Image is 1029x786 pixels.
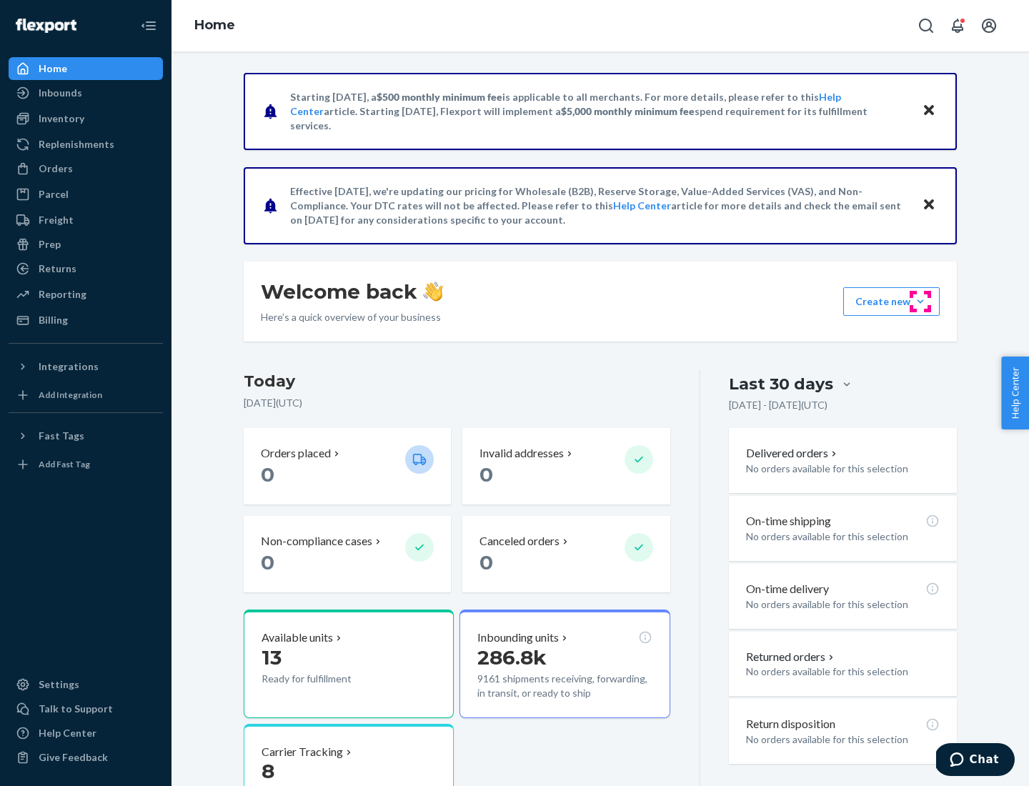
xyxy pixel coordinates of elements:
p: On-time delivery [746,581,829,597]
h1: Welcome back [261,279,443,304]
p: No orders available for this selection [746,732,940,747]
a: Orders [9,157,163,180]
button: Integrations [9,355,163,378]
a: Home [9,57,163,80]
span: 286.8k [477,645,547,670]
button: Help Center [1001,357,1029,429]
div: Integrations [39,359,99,374]
div: Give Feedback [39,750,108,765]
p: Orders placed [261,445,331,462]
span: 13 [262,645,282,670]
ol: breadcrumbs [183,5,247,46]
div: Fast Tags [39,429,84,443]
div: Settings [39,677,79,692]
a: Help Center [613,199,671,212]
a: Reporting [9,283,163,306]
div: Parcel [39,187,69,202]
button: Open notifications [943,11,972,40]
a: Home [194,17,235,33]
iframe: Opens a widget where you can chat to one of our agents [936,743,1015,779]
div: Prep [39,237,61,252]
button: Open Search Box [912,11,940,40]
a: Billing [9,309,163,332]
button: Fast Tags [9,424,163,447]
a: Add Fast Tag [9,453,163,476]
p: Inbounding units [477,630,559,646]
p: On-time shipping [746,513,831,529]
div: Reporting [39,287,86,302]
button: Give Feedback [9,746,163,769]
div: Orders [39,161,73,176]
a: Prep [9,233,163,256]
p: Starting [DATE], a is applicable to all merchants. For more details, please refer to this article... [290,90,908,133]
button: Close [920,101,938,121]
a: Inbounds [9,81,163,104]
p: Effective [DATE], we're updating our pricing for Wholesale (B2B), Reserve Storage, Value-Added Se... [290,184,908,227]
button: Delivered orders [746,445,840,462]
div: Last 30 days [729,373,833,395]
div: Inbounds [39,86,82,100]
a: Settings [9,673,163,696]
button: Close Navigation [134,11,163,40]
p: Return disposition [746,716,835,732]
span: 0 [261,550,274,574]
a: Returns [9,257,163,280]
button: Canceled orders 0 [462,516,670,592]
p: Ready for fulfillment [262,672,394,686]
button: Inbounding units286.8k9161 shipments receiving, forwarding, in transit, or ready to ship [459,610,670,718]
p: No orders available for this selection [746,529,940,544]
p: Non-compliance cases [261,533,372,549]
a: Help Center [9,722,163,745]
button: Orders placed 0 [244,428,451,504]
img: Flexport logo [16,19,76,33]
img: hand-wave emoji [423,282,443,302]
p: No orders available for this selection [746,597,940,612]
div: Billing [39,313,68,327]
div: Help Center [39,726,96,740]
button: Talk to Support [9,697,163,720]
p: [DATE] - [DATE] ( UTC ) [729,398,827,412]
button: Invalid addresses 0 [462,428,670,504]
span: 0 [479,550,493,574]
button: Open account menu [975,11,1003,40]
span: 0 [261,462,274,487]
p: Invalid addresses [479,445,564,462]
p: Carrier Tracking [262,744,343,760]
a: Parcel [9,183,163,206]
a: Replenishments [9,133,163,156]
div: Home [39,61,67,76]
a: Inventory [9,107,163,130]
a: Freight [9,209,163,232]
button: Returned orders [746,649,837,665]
button: Non-compliance cases 0 [244,516,451,592]
p: 9161 shipments receiving, forwarding, in transit, or ready to ship [477,672,652,700]
div: Add Fast Tag [39,458,90,470]
div: Replenishments [39,137,114,151]
p: Canceled orders [479,533,560,549]
button: Available units13Ready for fulfillment [244,610,454,718]
div: Freight [39,213,74,227]
span: 0 [479,462,493,487]
span: 8 [262,759,274,783]
p: No orders available for this selection [746,462,940,476]
div: Add Integration [39,389,102,401]
div: Talk to Support [39,702,113,716]
p: No orders available for this selection [746,665,940,679]
div: Returns [39,262,76,276]
p: [DATE] ( UTC ) [244,396,670,410]
span: $5,000 monthly minimum fee [561,105,695,117]
h3: Today [244,370,670,393]
span: $500 monthly minimum fee [377,91,502,103]
p: Here’s a quick overview of your business [261,310,443,324]
a: Add Integration [9,384,163,407]
p: Available units [262,630,333,646]
button: Close [920,195,938,216]
div: Inventory [39,111,84,126]
button: Create new [843,287,940,316]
